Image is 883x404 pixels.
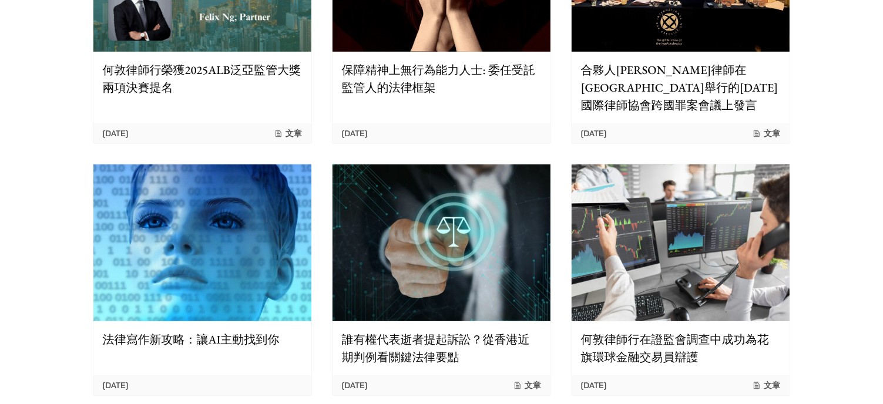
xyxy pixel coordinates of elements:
[93,164,312,396] a: 法律寫作新攻略：讓AI主動找到你 [DATE]
[103,331,302,348] p: 法律寫作新攻略：讓AI主動找到你
[342,61,541,96] p: 保障精神上無行為能力人士: 委任受託監管人的法律框架
[752,380,780,390] span: 文章
[581,380,607,390] time: [DATE]
[581,61,780,114] p: 合夥人[PERSON_NAME]律師在[GEOGRAPHIC_DATA]舉行的[DATE]國際律師協會跨國罪案會議上發言
[513,380,541,390] span: 文章
[274,128,302,139] span: 文章
[571,164,790,396] a: 何敦律師行在證監會調查中成功為花旗環球金融交易員辯護 [DATE] 文章
[581,128,607,139] time: [DATE]
[103,61,302,96] p: 何敦律師行榮獲2025ALB泛亞監管大獎兩項決賽提名
[581,331,780,366] p: 何敦律師行在證監會調查中成功為花旗環球金融交易員辯護
[752,128,780,139] span: 文章
[103,380,129,390] time: [DATE]
[342,128,368,139] time: [DATE]
[342,380,368,390] time: [DATE]
[332,164,551,396] a: 誰有權代表逝者提起訴訟？從香港近期判例看關鍵法律要點 [DATE] 文章
[342,331,541,366] p: 誰有權代表逝者提起訴訟？從香港近期判例看關鍵法律要點
[103,128,129,139] time: [DATE]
